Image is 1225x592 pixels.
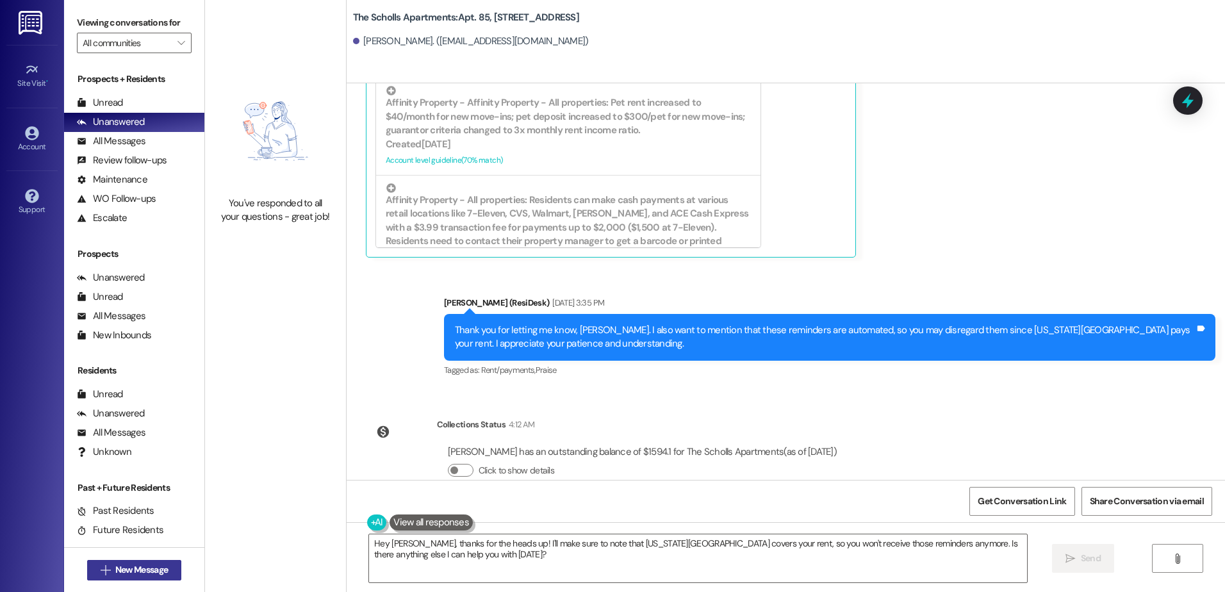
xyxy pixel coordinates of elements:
[448,445,837,459] div: [PERSON_NAME] has an outstanding balance of $1594.1 for The Scholls Apartments (as of [DATE])
[77,211,127,225] div: Escalate
[1081,552,1101,565] span: Send
[77,504,154,518] div: Past Residents
[437,418,506,431] div: Collections Status
[87,560,182,580] button: New Message
[77,271,145,284] div: Unanswered
[1090,495,1204,508] span: Share Conversation via email
[83,33,171,53] input: All communities
[506,418,534,431] div: 4:12 AM
[77,173,147,186] div: Maintenance
[177,38,185,48] i: 
[101,565,110,575] i: 
[369,534,1026,582] textarea: Hey [PERSON_NAME], thanks for the heads up! I'll make sure to note that [US_STATE][GEOGRAPHIC_DAT...
[77,96,123,110] div: Unread
[64,364,204,377] div: Residents
[77,523,163,537] div: Future Residents
[77,426,145,440] div: All Messages
[64,72,204,86] div: Prospects + Residents
[353,11,579,24] b: The Scholls Apartments: Apt. 85, [STREET_ADDRESS]
[444,361,1215,379] div: Tagged as:
[6,122,58,157] a: Account
[77,445,131,459] div: Unknown
[77,407,145,420] div: Unanswered
[536,365,557,375] span: Praise
[978,495,1066,508] span: Get Conversation Link
[77,329,151,342] div: New Inbounds
[455,324,1195,351] div: Thank you for letting me know, [PERSON_NAME]. I also want to mention that these reminders are aut...
[219,197,332,224] div: You've responded to all your questions - great job!
[444,296,1215,314] div: [PERSON_NAME] (ResiDesk)
[64,481,204,495] div: Past + Future Residents
[1081,487,1212,516] button: Share Conversation via email
[386,138,751,151] div: Created [DATE]
[46,77,48,86] span: •
[1065,554,1075,564] i: 
[19,11,45,35] img: ResiDesk Logo
[6,185,58,220] a: Support
[6,59,58,94] a: Site Visit •
[77,154,167,167] div: Review follow-ups
[64,247,204,261] div: Prospects
[353,35,589,48] div: [PERSON_NAME]. ([EMAIL_ADDRESS][DOMAIN_NAME])
[77,13,192,33] label: Viewing conversations for
[386,154,751,167] div: Account level guideline ( 70 % match)
[77,135,145,148] div: All Messages
[969,487,1074,516] button: Get Conversation Link
[549,296,604,309] div: [DATE] 3:35 PM
[219,72,332,190] img: empty-state
[77,388,123,401] div: Unread
[77,309,145,323] div: All Messages
[386,183,751,262] div: Affinity Property - All properties: Residents can make cash payments at various retail locations ...
[115,563,168,577] span: New Message
[1172,554,1182,564] i: 
[481,365,536,375] span: Rent/payments ,
[479,464,554,477] label: Click to show details
[77,115,145,129] div: Unanswered
[77,290,123,304] div: Unread
[386,86,751,137] div: Affinity Property - Affinity Property - All properties: Pet rent increased to $40/month for new m...
[1052,544,1114,573] button: Send
[77,192,156,206] div: WO Follow-ups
